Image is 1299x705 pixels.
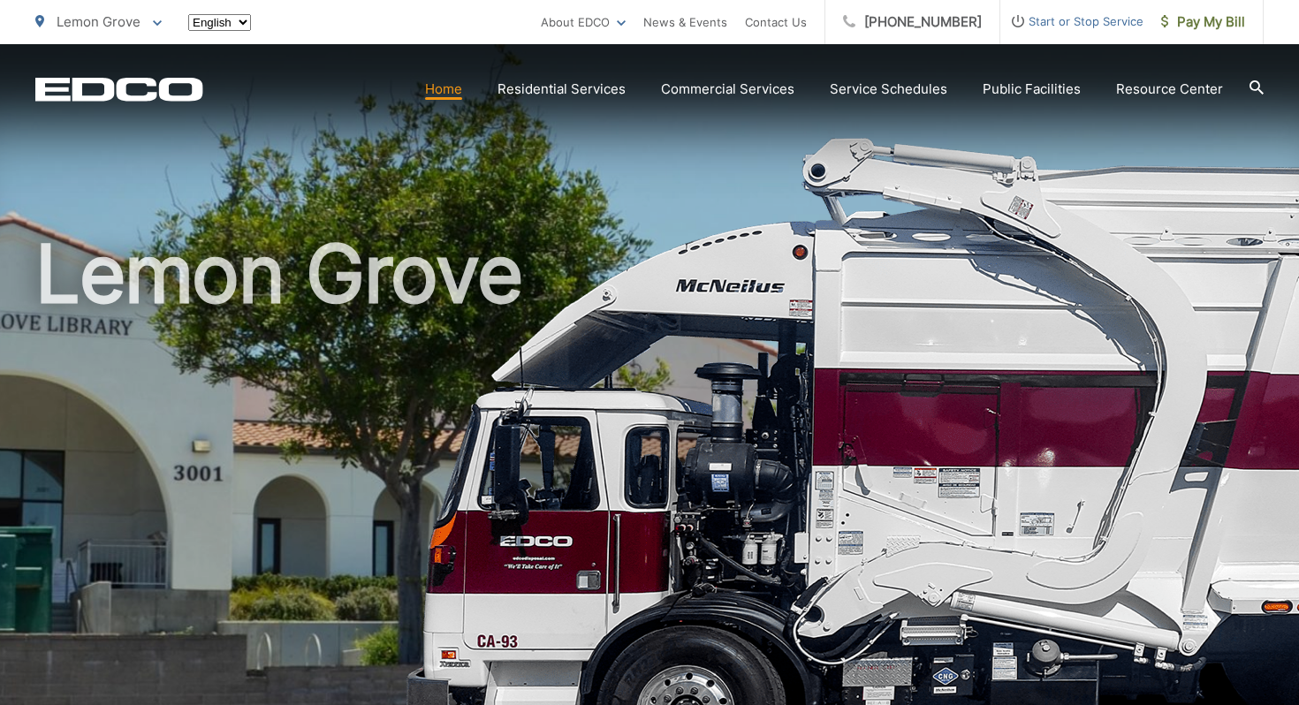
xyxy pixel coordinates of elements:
a: Residential Services [498,79,626,100]
a: News & Events [643,11,727,33]
a: Public Facilities [983,79,1081,100]
a: EDCD logo. Return to the homepage. [35,77,203,102]
a: Home [425,79,462,100]
a: About EDCO [541,11,626,33]
span: Lemon Grove [57,13,141,30]
a: Resource Center [1116,79,1223,100]
span: Pay My Bill [1161,11,1245,33]
select: Select a language [188,14,251,31]
a: Commercial Services [661,79,794,100]
a: Contact Us [745,11,807,33]
a: Service Schedules [830,79,947,100]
